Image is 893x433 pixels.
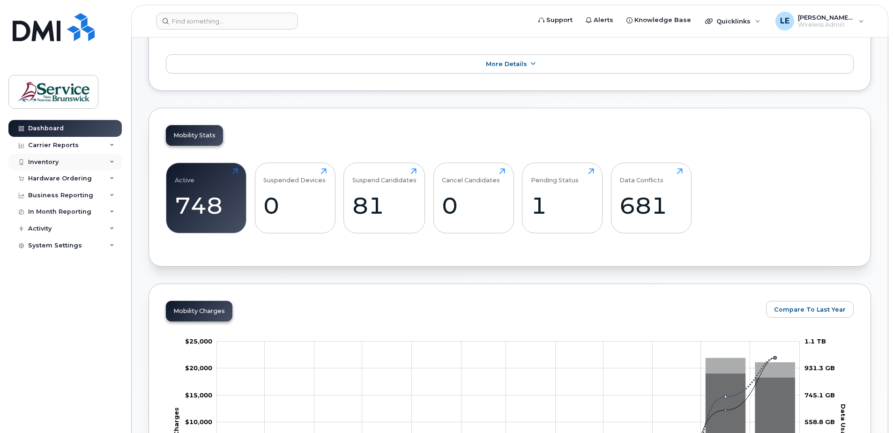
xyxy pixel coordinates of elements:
tspan: 1.1 TB [804,337,826,345]
button: Compare To Last Year [766,301,854,318]
span: Support [546,15,573,25]
span: Wireless Admin [798,21,854,29]
div: 681 [619,192,683,219]
span: More Details [486,60,527,67]
g: $0 [185,364,212,372]
a: Alerts [579,11,620,30]
tspan: $15,000 [185,391,212,399]
span: Knowledge Base [634,15,691,25]
a: Knowledge Base [620,11,698,30]
span: Compare To Last Year [774,305,846,314]
a: Suspend Candidates81 [352,168,417,228]
a: Pending Status1 [531,168,594,228]
g: $0 [185,337,212,345]
tspan: $10,000 [185,418,212,426]
div: Suspended Devices [263,168,326,184]
g: $0 [185,391,212,399]
tspan: 745.1 GB [804,391,835,399]
div: 0 [442,192,505,219]
div: Suspend Candidates [352,168,417,184]
a: Data Conflicts681 [619,168,683,228]
tspan: 931.3 GB [804,364,835,372]
g: $0 [185,418,212,426]
a: Cancel Candidates0 [442,168,505,228]
div: Active [175,168,194,184]
tspan: $25,000 [185,337,212,345]
div: 1 [531,192,594,219]
span: Quicklinks [716,17,751,25]
a: Support [532,11,579,30]
div: Pending Status [531,168,579,184]
span: Alerts [594,15,613,25]
div: Cancel Candidates [442,168,500,184]
input: Find something... [156,13,298,30]
tspan: 558.8 GB [804,418,835,426]
div: Lofstrom, Erin (SD/DS) [769,12,871,30]
a: Suspended Devices0 [263,168,327,228]
span: [PERSON_NAME] (SD/DS) [798,14,854,21]
div: Quicklinks [699,12,767,30]
a: Active748 [175,168,238,228]
div: Data Conflicts [619,168,663,184]
div: 0 [263,192,327,219]
tspan: $20,000 [185,364,212,372]
div: 748 [175,192,238,219]
span: LE [780,15,789,27]
div: 81 [352,192,417,219]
